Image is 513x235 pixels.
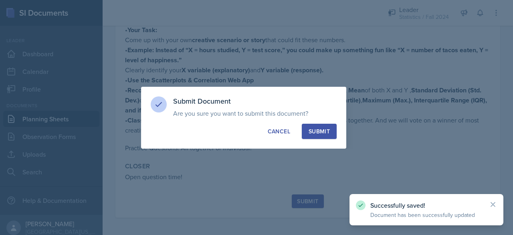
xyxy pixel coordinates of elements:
[268,127,290,135] div: Cancel
[173,109,337,117] p: Are you sure you want to submit this document?
[302,124,337,139] button: Submit
[370,211,483,219] p: Document has been successfully updated
[370,201,483,209] p: Successfully saved!
[261,124,297,139] button: Cancel
[173,96,337,106] h3: Submit Document
[309,127,330,135] div: Submit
